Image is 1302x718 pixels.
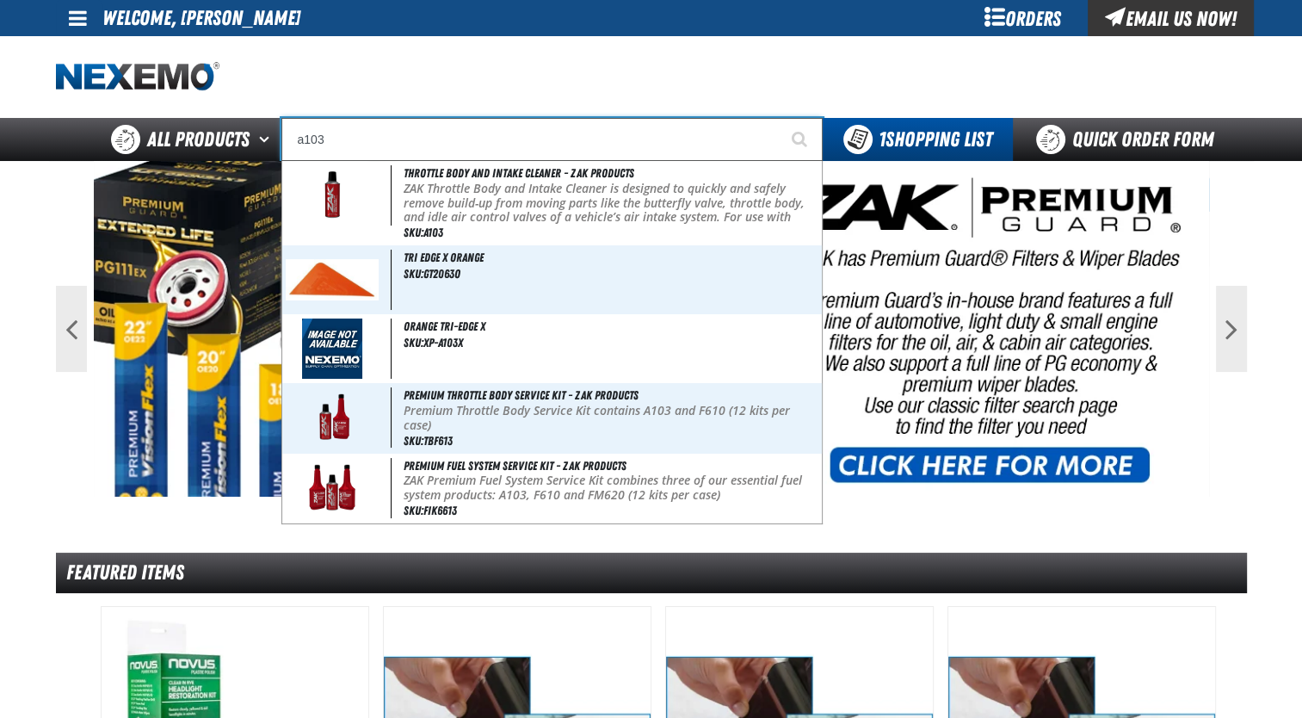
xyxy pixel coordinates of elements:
[404,319,485,333] span: Orange Tri-Edge X
[879,127,885,152] strong: 1
[404,404,818,433] p: Premium Throttle Body Service Kit contains A103 and F610 (12 kits per case)
[404,504,457,517] span: SKU:FIK6613
[94,161,1209,497] img: PG Filters & Wipers
[404,267,460,281] span: SKU:GT2063O
[404,182,818,239] p: ZAK Throttle Body and Intake Cleaner is designed to quickly and safely remove build-up from movin...
[1216,286,1247,372] button: Next
[404,388,639,402] span: Premium Throttle Body Service Kit - ZAK Products
[404,251,484,264] span: Tri Edge X Orange
[253,118,281,161] button: Open All Products pages
[56,553,1247,593] div: Featured Items
[404,166,634,180] span: Throttle Body and Intake Cleaner - ZAK Products
[281,118,823,161] input: Search
[293,458,372,518] img: 5b1158c140220172290161-fik6613_wo_nascar.png
[56,62,219,92] img: Nexemo logo
[404,336,463,350] span: SKU:XP-A103X
[302,319,362,379] img: missing_image.jpg
[286,259,379,301] img: 5b1158d444b89864321749-tri_edge_x_orange.jpg
[404,474,818,503] p: ZAK Premium Fuel System Service Kit combines three of our essential fuel system products: A103, F...
[147,124,250,155] span: All Products
[302,165,362,226] img: 5b357f2f59a53020959865-a103_wo_nascar.png
[404,459,626,473] span: Premium Fuel System Service Kit - ZAK Products
[293,387,372,448] img: 5b115816f21b8302828486-tbf613_0000_copy_preview.png
[56,286,87,372] button: Previous
[404,226,443,239] span: SKU:A103
[879,127,992,152] span: Shopping List
[1013,118,1246,161] a: Quick Order Form
[780,118,823,161] button: Start Searching
[404,434,453,448] span: SKU:TBF613
[823,118,1013,161] button: You have 1 Shopping List. Open to view details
